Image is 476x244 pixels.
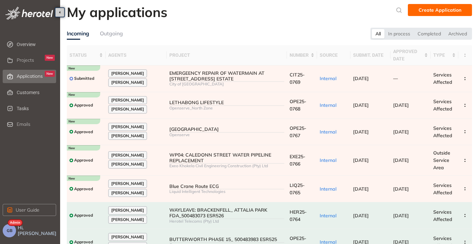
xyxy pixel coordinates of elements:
div: Outgoing [100,29,123,38]
div: WP04: CALEDONN STREET WATER PIPELINE REPLACEMENT [169,152,284,164]
span: [PERSON_NAME] [111,107,144,111]
span: LIQ25-0765 [290,182,305,196]
div: LETHABONG LIFESTYLE [169,100,284,105]
span: Submitted [74,76,94,81]
span: Internal [320,75,336,81]
div: Openserve [169,133,284,137]
span: [DATE] [353,102,369,108]
span: Services Affected [433,209,452,222]
span: [DATE] [353,129,369,135]
span: [PERSON_NAME] [111,71,144,76]
div: Blue Crane Route ECG [169,184,284,189]
span: status [69,51,98,59]
span: [DATE] [393,213,409,219]
span: Emails [17,121,30,127]
span: Hi, [PERSON_NAME] [18,225,57,236]
span: [PERSON_NAME] [111,134,144,138]
span: Services Affected [433,98,452,112]
div: [GEOGRAPHIC_DATA] [169,127,284,132]
div: In process [384,29,414,38]
span: number [290,51,310,59]
span: Approved [74,187,93,191]
span: [PERSON_NAME] [111,235,144,239]
span: [PERSON_NAME] [111,181,144,186]
button: Create Application [408,4,472,16]
span: Applications [17,73,43,79]
span: GB [7,228,12,233]
th: agents [106,45,167,65]
span: [PERSON_NAME] [111,208,144,213]
div: New [45,55,55,61]
th: approved date [390,45,431,65]
span: [PERSON_NAME] [111,191,144,195]
div: Herotel Telecoms (Pty) Ltd [169,219,284,224]
span: [PERSON_NAME] [111,125,144,129]
span: Internal [320,129,336,135]
span: Overview [17,38,55,51]
div: Completed [414,29,445,38]
span: [PERSON_NAME] [111,98,144,102]
span: Internal [320,102,336,108]
span: OPE25-0768 [290,98,306,112]
span: OPE25-0767 [290,125,306,139]
th: type [431,45,458,65]
span: Tasks [17,102,55,115]
span: — [393,75,398,81]
span: Internal [320,157,336,163]
div: New [45,71,55,77]
div: EMERGEENCY REPAIR OF WATERMAIN AT [STREET_ADDRESS] ESTATE [169,70,284,82]
span: Approved [74,158,93,163]
th: status [67,45,106,65]
span: [PERSON_NAME] [111,153,144,158]
th: number [287,45,317,65]
span: Internal [320,213,336,219]
span: type [433,51,451,59]
span: [DATE] [353,213,369,219]
span: [DATE] [353,157,369,163]
span: Internal [320,186,336,192]
button: GB [3,224,16,237]
img: logo [5,7,53,20]
span: [PERSON_NAME] [111,80,144,85]
span: [DATE] [393,186,409,192]
div: BUTTERWORTH PHASE 15_ 500483983 ESR525 [169,237,284,242]
span: approved date [393,48,423,62]
div: WAYLEAVE: BRACKENFELL_ ATTALIA PARK FDA_500483073 ESR526 [169,207,284,219]
div: All [372,29,384,38]
th: project [167,45,287,65]
span: [DATE] [393,102,409,108]
span: Services Affected [433,125,452,139]
button: User Guide [3,204,56,216]
span: Approved [74,213,93,218]
span: [DATE] [353,186,369,192]
div: Openserve_North Zone [169,106,284,110]
span: Approved [74,103,93,107]
span: [DATE] [353,75,369,81]
div: Archived [445,29,471,38]
span: [PERSON_NAME] [111,162,144,167]
span: Customers [17,86,55,99]
span: Approved [74,130,93,134]
span: Services Affected [433,182,452,196]
span: [DATE] [393,157,409,163]
span: User Guide [16,206,39,214]
span: Create Application [419,6,461,14]
span: Services Affected [433,72,452,85]
div: Exeo Khokela Civil Engineering Construction (Pty) Ltd [169,164,284,168]
div: Incoming [67,29,89,38]
div: City of [GEOGRAPHIC_DATA] [169,82,284,86]
span: Outside Service Area [433,150,450,171]
h2: My applications [67,4,167,20]
th: source [317,45,350,65]
div: Liquid Intelligent Technologies [169,189,284,194]
span: Projects [17,57,34,63]
span: EXE25-0766 [290,154,305,167]
span: [PERSON_NAME] [111,217,144,222]
span: [DATE] [393,129,409,135]
th: submit. date [350,45,390,65]
span: HER25-0764 [290,209,307,222]
span: CIT25-0769 [290,72,305,85]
